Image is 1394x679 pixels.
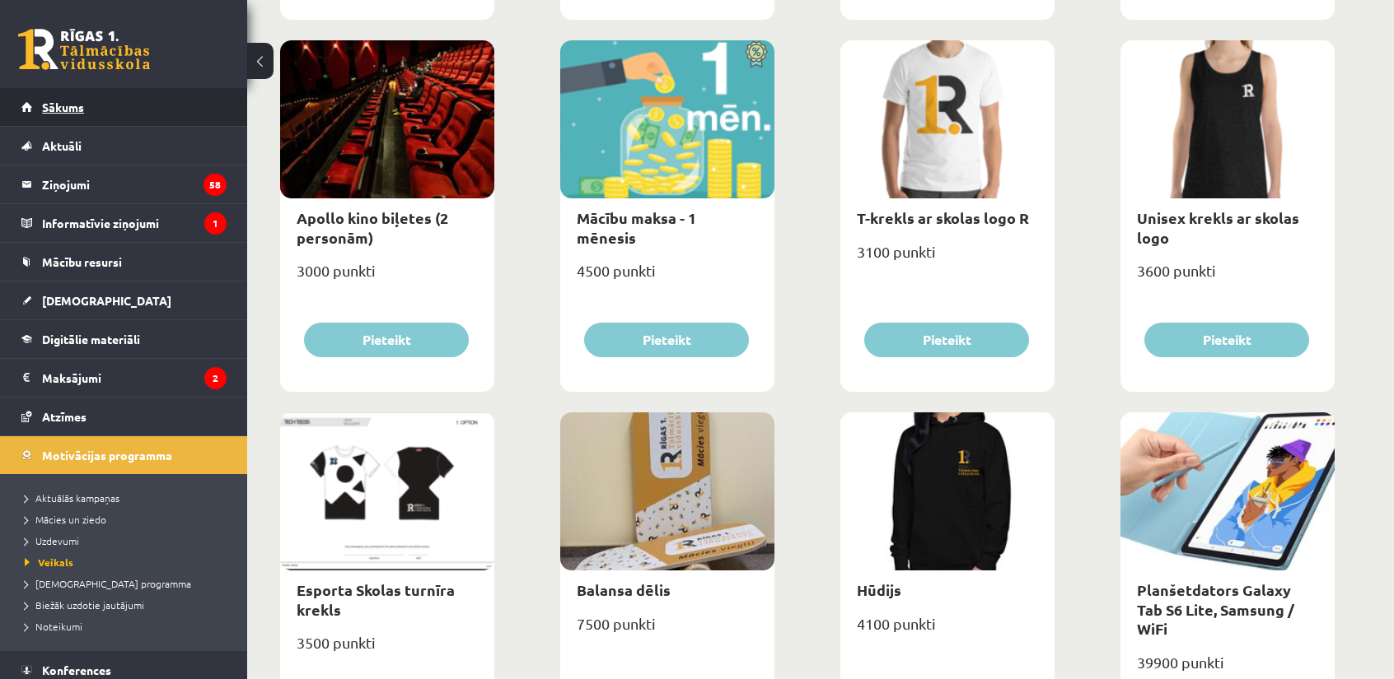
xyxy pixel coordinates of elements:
div: 3600 punkti [1120,257,1335,298]
a: Noteikumi [25,619,231,634]
a: Mācību maksa - 1 mēnesis [577,208,696,246]
a: Maksājumi2 [21,359,227,397]
a: Mācies un ziedo [25,512,231,527]
button: Pieteikt [584,323,749,357]
span: Uzdevumi [25,534,79,547]
a: [DEMOGRAPHIC_DATA] [21,281,227,319]
div: 3500 punkti [280,629,494,670]
a: Rīgas 1. Tālmācības vidusskola [18,29,150,70]
a: Ziņojumi58 [21,165,227,203]
span: Biežāk uzdotie jautājumi [25,598,144,612]
span: Mācību resursi [42,254,122,269]
i: 58 [203,174,227,196]
a: Veikals [25,555,231,570]
span: Noteikumi [25,620,82,633]
a: Aktuālās kampaņas [25,491,231,505]
button: Pieteikt [304,323,469,357]
span: Mācies un ziedo [25,513,106,526]
legend: Ziņojumi [42,165,227,203]
a: T-krekls ar skolas logo R [857,208,1029,227]
div: 4100 punkti [840,610,1055,651]
span: Motivācijas programma [42,448,172,463]
a: [DEMOGRAPHIC_DATA] programma [25,576,231,591]
span: [DEMOGRAPHIC_DATA] programma [25,577,191,590]
a: Planšetdators Galaxy Tab S6 Lite, Samsung / WiFi [1137,580,1294,638]
legend: Informatīvie ziņojumi [42,204,227,242]
span: Veikals [25,556,73,569]
span: Aktuāli [42,138,82,153]
span: Sākums [42,100,84,114]
i: 2 [204,367,227,389]
a: Uzdevumi [25,533,231,548]
div: 7500 punkti [560,610,774,651]
a: Mācību resursi [21,243,227,281]
a: Aktuāli [21,127,227,165]
span: Aktuālās kampaņas [25,491,119,505]
a: Digitālie materiāli [21,320,227,358]
a: Hūdijs [857,580,901,599]
div: 3000 punkti [280,257,494,298]
button: Pieteikt [864,323,1029,357]
span: [DEMOGRAPHIC_DATA] [42,293,171,308]
span: Atzīmes [42,409,87,424]
div: 3100 punkti [840,238,1055,279]
button: Pieteikt [1144,323,1309,357]
span: Konferences [42,663,111,677]
a: Motivācijas programma [21,436,227,474]
a: Biežāk uzdotie jautājumi [25,598,231,612]
a: Sākums [21,88,227,126]
a: Apollo kino biļetes (2 personām) [297,208,448,246]
a: Atzīmes [21,398,227,435]
img: Atlaide [737,40,774,68]
a: Informatīvie ziņojumi1 [21,204,227,242]
div: 4500 punkti [560,257,774,298]
a: Unisex krekls ar skolas logo [1137,208,1299,246]
i: 1 [204,212,227,235]
span: Digitālie materiāli [42,332,140,346]
a: Esporta Skolas turnīra krekls [297,580,455,618]
a: Balansa dēlis [577,580,671,599]
legend: Maksājumi [42,359,227,397]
